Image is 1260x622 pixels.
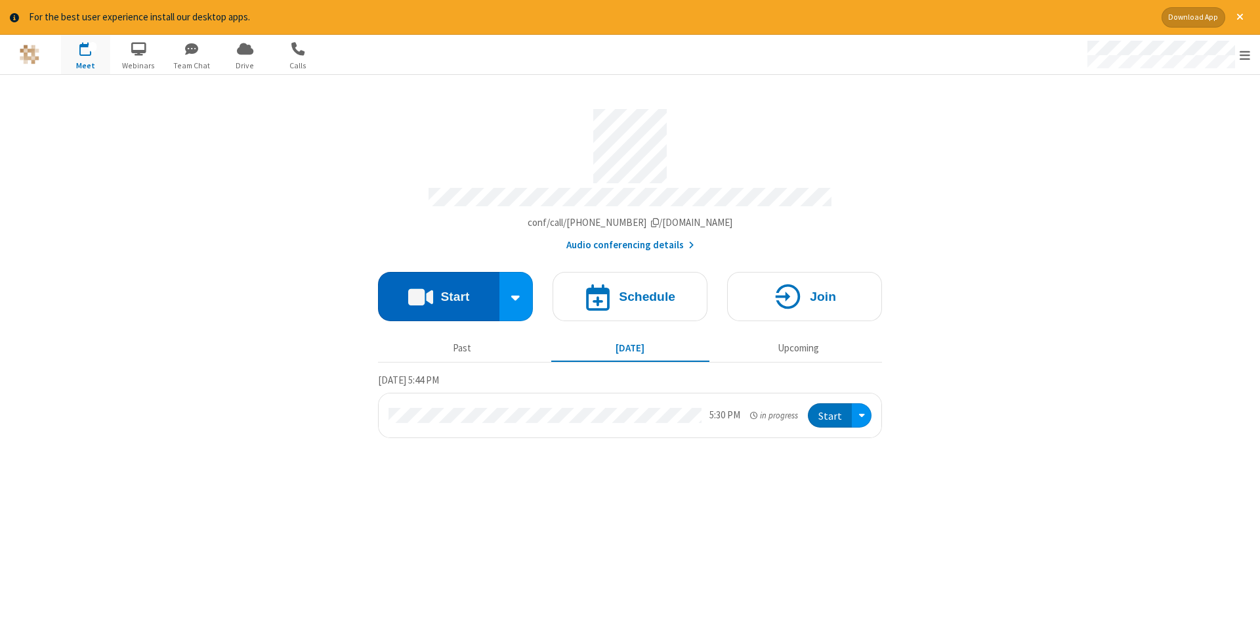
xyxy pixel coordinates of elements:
[727,272,882,321] button: Join
[378,272,499,321] button: Start
[89,42,97,52] div: 1
[383,336,541,361] button: Past
[852,403,871,428] div: Open menu
[499,272,534,321] div: Start conference options
[566,238,694,253] button: Audio conferencing details
[20,45,39,64] img: QA Selenium DO NOT DELETE OR CHANGE
[1162,7,1225,28] button: Download App
[810,290,836,303] h4: Join
[114,60,163,72] span: Webinars
[378,372,882,438] section: Today's Meetings
[553,272,707,321] button: Schedule
[274,60,323,72] span: Calls
[29,10,1152,25] div: For the best user experience install our desktop apps.
[378,374,439,386] span: [DATE] 5:44 PM
[167,60,217,72] span: Team Chat
[220,60,270,72] span: Drive
[5,35,54,74] button: Logo
[808,403,852,428] button: Start
[1075,35,1260,74] div: Open menu
[528,216,733,229] span: Copy my meeting room link
[61,60,110,72] span: Meet
[378,99,882,252] section: Account details
[719,336,877,361] button: Upcoming
[551,336,709,361] button: [DATE]
[619,290,675,303] h4: Schedule
[528,215,733,231] button: Copy my meeting room linkCopy my meeting room link
[440,290,469,303] h4: Start
[750,409,798,422] em: in progress
[709,408,740,423] div: 5:30 PM
[1230,7,1250,28] button: Close alert
[1227,588,1250,613] iframe: Chat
